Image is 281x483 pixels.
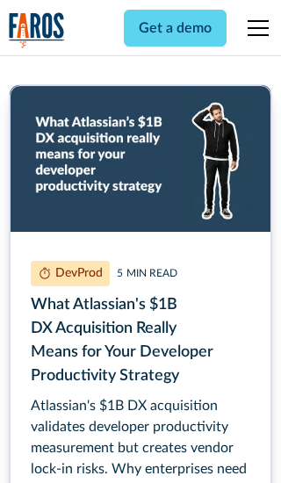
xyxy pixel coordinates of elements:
[9,12,65,48] a: home
[124,10,227,47] a: Get a demo
[237,7,272,49] div: menu
[9,12,65,48] img: Logo of the analytics and reporting company Faros.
